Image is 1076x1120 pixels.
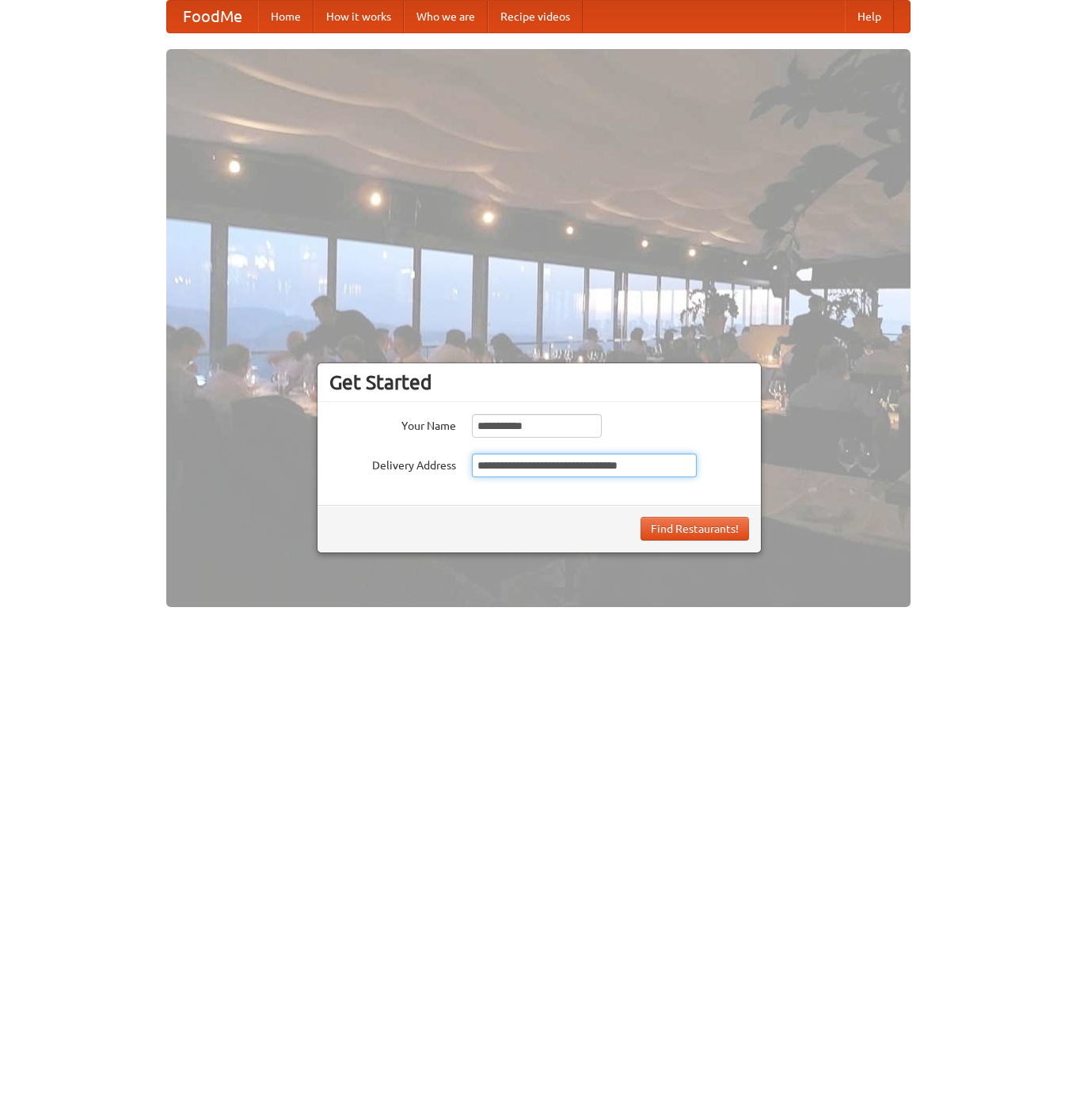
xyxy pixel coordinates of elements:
a: FoodMe [167,1,258,32]
a: Recipe videos [488,1,583,32]
h3: Get Started [329,370,749,394]
a: Who we are [404,1,488,32]
a: How it works [314,1,404,32]
a: Home [258,1,314,32]
button: Find Restaurants! [641,517,749,541]
label: Delivery Address [329,454,456,473]
a: Help [845,1,894,32]
label: Your Name [329,414,456,434]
